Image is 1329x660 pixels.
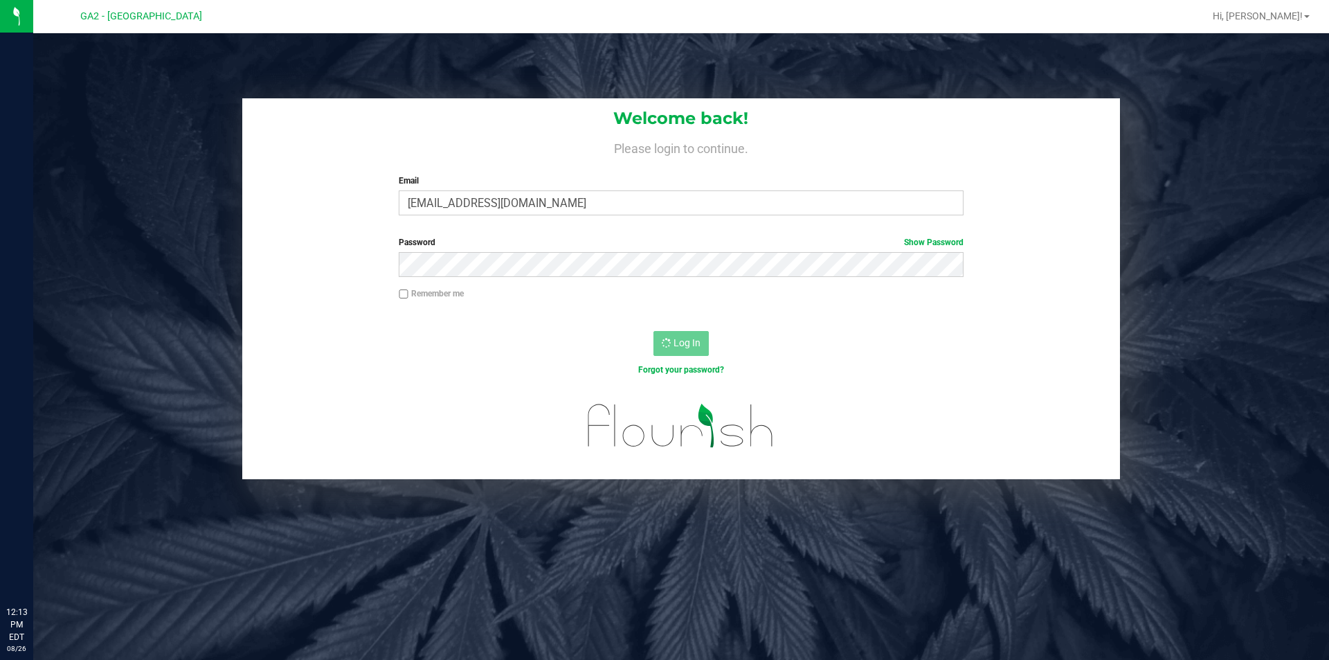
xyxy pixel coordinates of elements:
a: Forgot your password? [638,365,724,375]
label: Email [399,175,963,187]
span: Hi, [PERSON_NAME]! [1213,10,1303,21]
span: GA2 - [GEOGRAPHIC_DATA] [80,10,202,22]
p: 08/26 [6,643,27,654]
button: Log In [653,331,709,356]
a: Show Password [904,238,964,247]
span: Password [399,238,435,247]
h4: Please login to continue. [242,139,1120,155]
h1: Welcome back! [242,109,1120,127]
span: Log In [673,337,700,348]
label: Remember me [399,287,464,300]
p: 12:13 PM EDT [6,606,27,643]
input: Remember me [399,289,408,299]
img: flourish_logo.svg [571,391,790,461]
